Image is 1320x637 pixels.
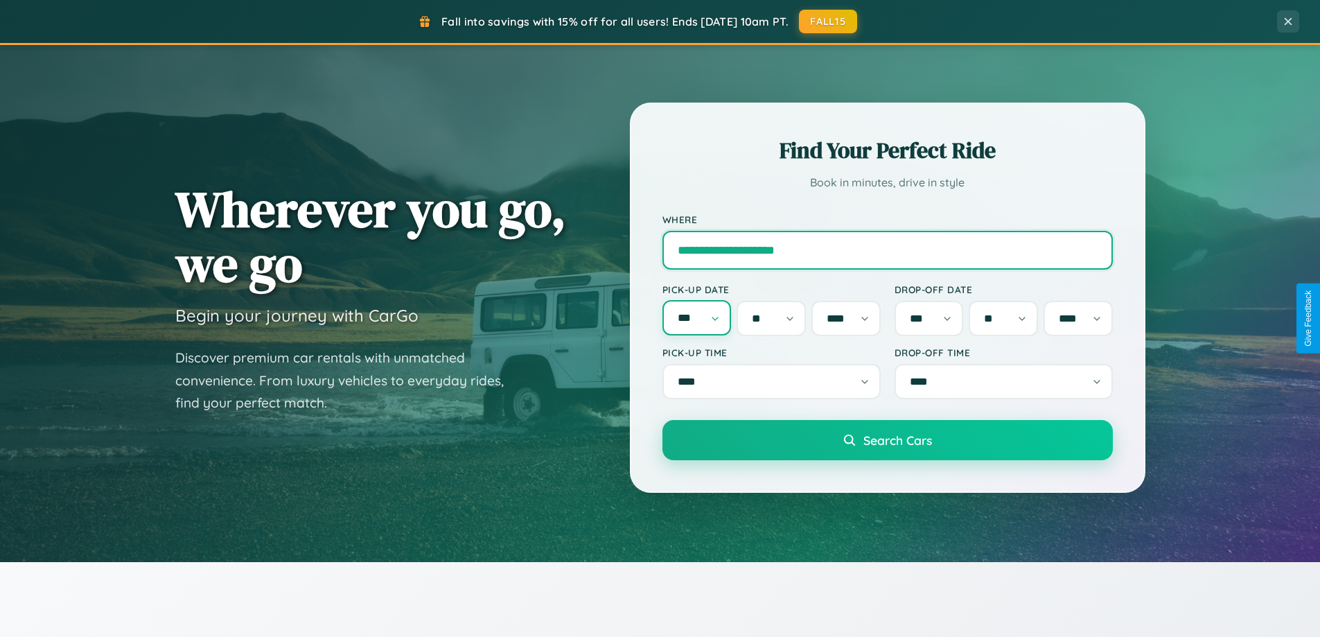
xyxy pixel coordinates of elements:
[895,283,1113,295] label: Drop-off Date
[1303,290,1313,347] div: Give Feedback
[863,433,932,448] span: Search Cars
[441,15,789,28] span: Fall into savings with 15% off for all users! Ends [DATE] 10am PT.
[175,347,522,415] p: Discover premium car rentals with unmatched convenience. From luxury vehicles to everyday rides, ...
[895,347,1113,358] label: Drop-off Time
[662,420,1113,460] button: Search Cars
[662,173,1113,193] p: Book in minutes, drive in style
[662,213,1113,225] label: Where
[662,283,881,295] label: Pick-up Date
[799,10,857,33] button: FALL15
[175,305,419,326] h3: Begin your journey with CarGo
[662,347,881,358] label: Pick-up Time
[175,182,566,291] h1: Wherever you go, we go
[662,135,1113,166] h2: Find Your Perfect Ride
